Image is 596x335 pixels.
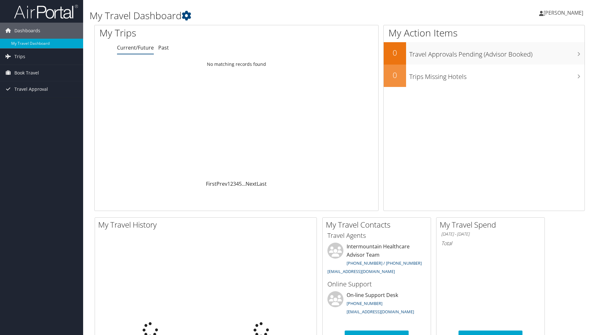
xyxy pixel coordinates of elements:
[117,44,154,51] a: Current/Future
[384,42,584,65] a: 0Travel Approvals Pending (Advisor Booked)
[384,26,584,40] h1: My Action Items
[327,269,395,274] a: [EMAIL_ADDRESS][DOMAIN_NAME]
[14,4,78,19] img: airportal-logo.png
[539,3,590,22] a: [PERSON_NAME]
[90,9,423,22] h1: My Travel Dashboard
[327,280,426,289] h3: Online Support
[440,219,545,230] h2: My Travel Spend
[14,65,39,81] span: Book Travel
[347,309,414,315] a: [EMAIL_ADDRESS][DOMAIN_NAME]
[98,219,317,230] h2: My Travel History
[14,49,25,65] span: Trips
[206,180,216,187] a: First
[14,81,48,97] span: Travel Approval
[14,23,40,39] span: Dashboards
[347,260,422,266] a: [PHONE_NUMBER] / [PHONE_NUMBER]
[384,47,406,58] h2: 0
[227,180,230,187] a: 1
[99,26,255,40] h1: My Trips
[246,180,257,187] a: Next
[233,180,236,187] a: 3
[236,180,239,187] a: 4
[326,219,431,230] h2: My Travel Contacts
[324,291,429,317] li: On-line Support Desk
[242,180,246,187] span: …
[158,44,169,51] a: Past
[327,231,426,240] h3: Travel Agents
[441,240,540,247] h6: Total
[324,243,429,277] li: Intermountain Healthcare Advisor Team
[95,58,378,70] td: No matching records found
[216,180,227,187] a: Prev
[347,300,382,306] a: [PHONE_NUMBER]
[409,47,584,59] h3: Travel Approvals Pending (Advisor Booked)
[257,180,267,187] a: Last
[384,65,584,87] a: 0Trips Missing Hotels
[239,180,242,187] a: 5
[544,9,583,16] span: [PERSON_NAME]
[441,231,540,237] h6: [DATE] - [DATE]
[409,69,584,81] h3: Trips Missing Hotels
[230,180,233,187] a: 2
[384,70,406,81] h2: 0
